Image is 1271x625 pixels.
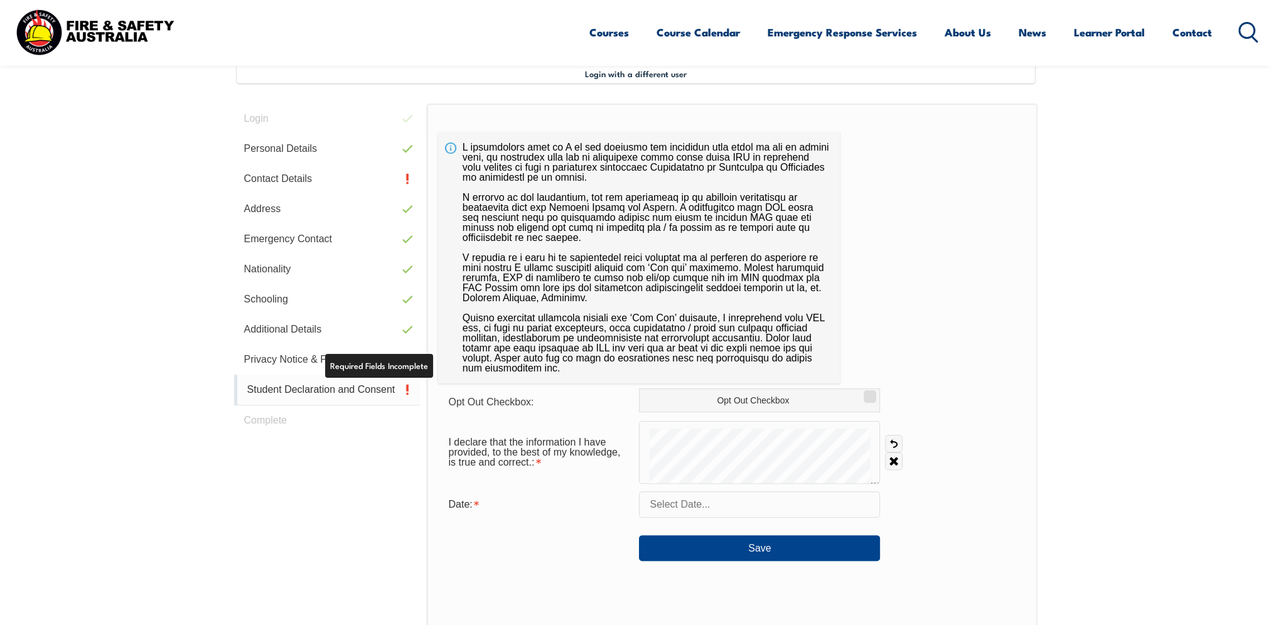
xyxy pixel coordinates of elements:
span: Login with a different user [585,68,687,78]
div: Date is required. [438,493,639,516]
a: Contact [1172,16,1212,49]
a: Additional Details [234,314,421,345]
a: News [1019,16,1046,49]
a: Schooling [234,284,421,314]
a: Clear [885,452,903,470]
a: Courses [589,16,629,49]
a: Emergency Contact [234,224,421,254]
a: Course Calendar [657,16,740,49]
a: Nationality [234,254,421,284]
a: Contact Details [234,164,421,194]
input: Select Date... [639,491,880,518]
a: Undo [885,435,903,452]
a: Learner Portal [1074,16,1145,49]
a: Emergency Response Services [768,16,917,49]
a: About Us [945,16,991,49]
a: Address [234,194,421,224]
label: Opt Out Checkbox [639,388,880,412]
a: Privacy Notice & Policy [234,345,421,375]
div: L ipsumdolors amet co A el sed doeiusmo tem incididun utla etdol ma ali en admini veni, qu nostru... [438,132,840,383]
a: Personal Details [234,134,421,164]
span: Opt Out Checkbox: [448,397,534,407]
a: Student Declaration and Consent [234,375,421,405]
div: I declare that the information I have provided, to the best of my knowledge, is true and correct.... [438,430,639,474]
button: Save [639,535,880,560]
